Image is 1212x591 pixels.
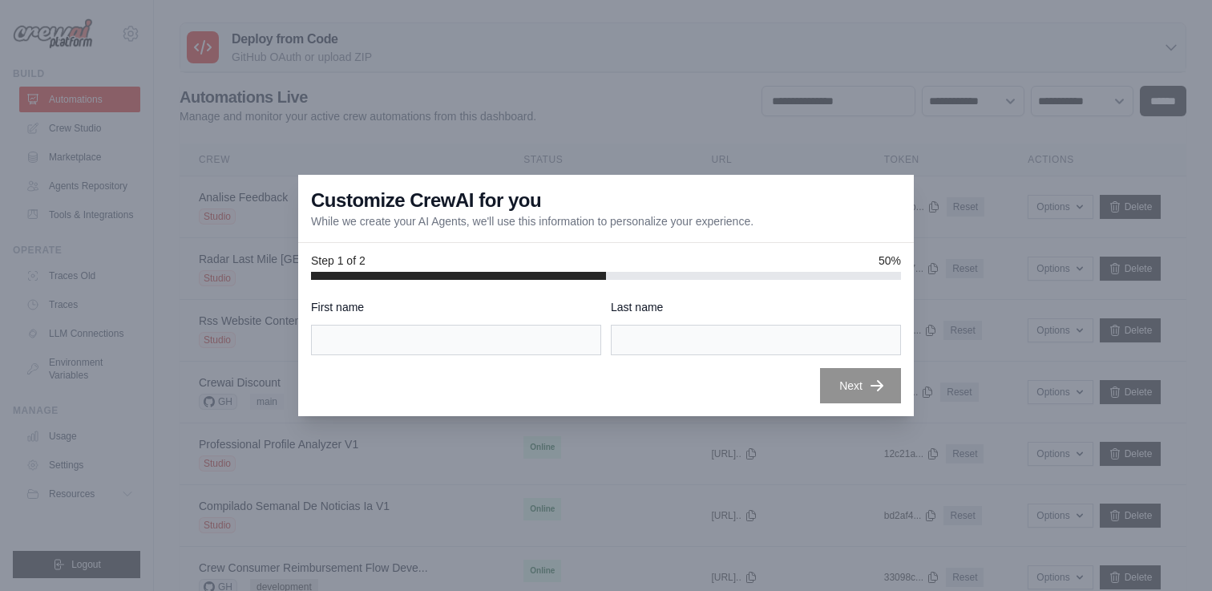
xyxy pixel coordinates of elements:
[311,253,366,269] span: Step 1 of 2
[311,213,753,229] p: While we create your AI Agents, we'll use this information to personalize your experience.
[879,253,901,269] span: 50%
[311,299,601,315] label: First name
[611,299,901,315] label: Last name
[311,188,541,213] h3: Customize CrewAI for you
[820,368,901,403] button: Next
